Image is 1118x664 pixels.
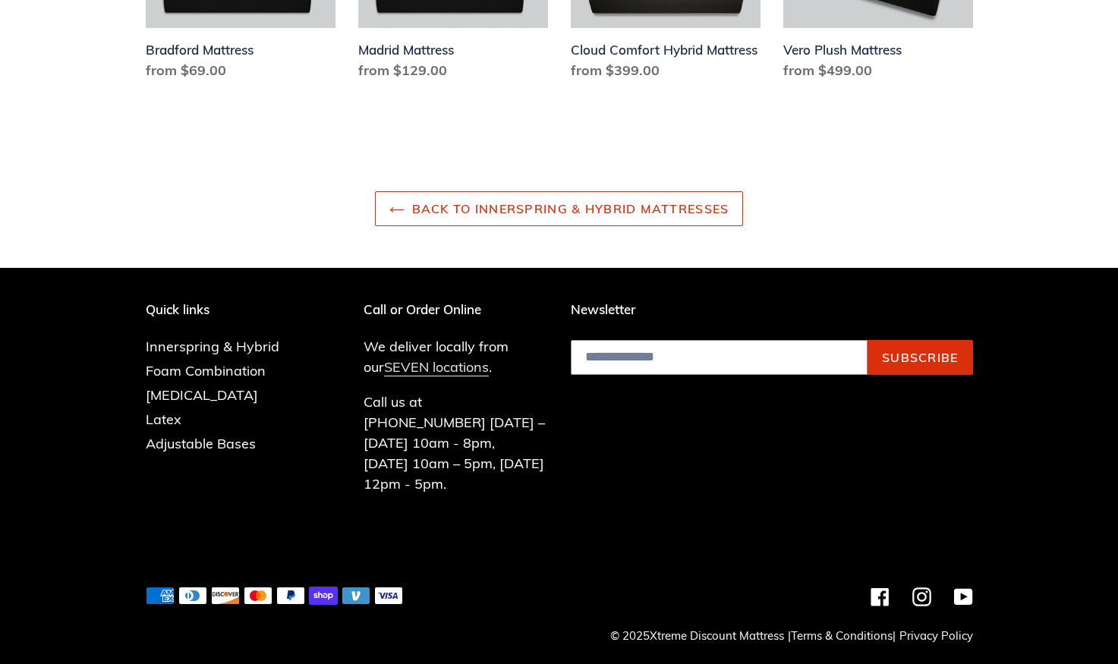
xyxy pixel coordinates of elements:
a: Back to Innerspring & Hybrid Mattresses [375,191,744,226]
a: [MEDICAL_DATA] [146,386,258,404]
a: Adjustable Bases [146,435,256,452]
p: Call us at [PHONE_NUMBER] [DATE] – [DATE] 10am - 8pm, [DATE] 10am – 5pm, [DATE] 12pm - 5pm. [364,392,548,494]
span: Subscribe [882,350,959,365]
small: © 2025 [610,628,784,643]
p: Quick links [146,302,302,317]
button: Subscribe [868,340,973,375]
a: Terms & Conditions [791,628,893,643]
p: We deliver locally from our . [364,336,548,377]
a: Privacy Policy [899,628,973,643]
a: Xtreme Discount Mattress [650,628,784,643]
small: | | [788,628,896,643]
a: SEVEN locations [384,358,489,376]
a: Latex [146,411,181,428]
a: Innerspring & Hybrid [146,338,279,355]
input: Email address [571,340,868,375]
a: Foam Combination [146,362,266,379]
p: Call or Order Online [364,302,548,317]
p: Newsletter [571,302,973,317]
